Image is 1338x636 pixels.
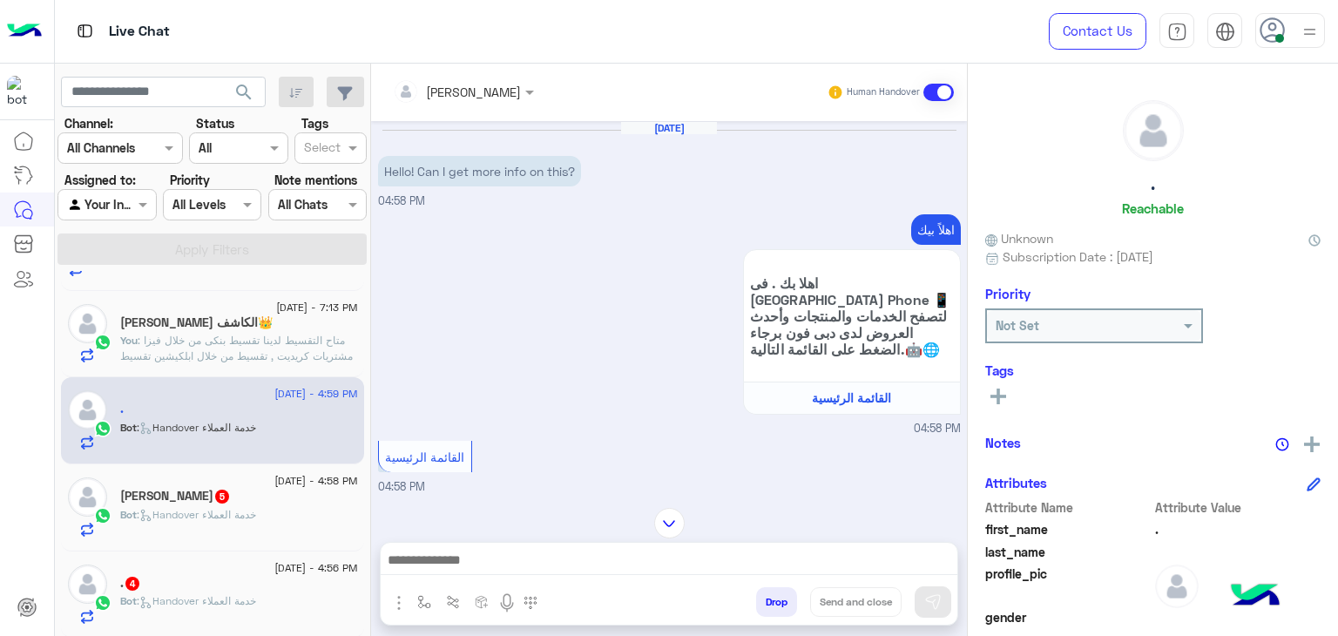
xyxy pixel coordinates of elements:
[924,593,942,611] img: send message
[64,171,136,189] label: Assigned to:
[301,114,328,132] label: Tags
[621,122,717,134] h6: [DATE]
[985,435,1021,450] h6: Notes
[524,596,537,610] img: make a call
[756,587,797,617] button: Drop
[446,595,460,609] img: Trigger scenario
[389,592,409,613] img: send attachment
[120,334,138,347] span: You
[654,508,685,538] img: scroll
[985,498,1152,517] span: Attribute Name
[64,114,113,132] label: Channel:
[68,565,107,604] img: defaultAdmin.png
[1225,566,1286,627] img: hulul-logo.png
[911,214,961,245] p: 15/8/2025, 4:58 PM
[475,595,489,609] img: create order
[276,300,357,315] span: [DATE] - 7:13 PM
[68,304,107,343] img: defaultAdmin.png
[109,20,170,44] p: Live Chat
[985,475,1047,491] h6: Attributes
[137,508,256,521] span: : Handover خدمة العملاء
[1299,21,1321,43] img: profile
[985,362,1321,378] h6: Tags
[468,587,497,616] button: create order
[125,577,139,591] span: 4
[68,390,107,430] img: defaultAdmin.png
[914,421,961,437] span: 04:58 PM
[170,171,210,189] label: Priority
[196,114,234,132] label: Status
[1122,200,1184,216] h6: Reachable
[1155,520,1321,538] span: .
[810,587,902,617] button: Send and close
[74,20,96,42] img: tab
[120,421,137,434] span: Bot
[94,420,111,437] img: WhatsApp
[94,334,111,351] img: WhatsApp
[120,402,124,416] h5: .
[1151,174,1155,194] h5: .
[274,560,357,576] span: [DATE] - 4:56 PM
[378,480,425,493] span: 04:58 PM
[1215,22,1235,42] img: tab
[812,390,891,405] span: القائمة الرئيسية
[137,421,256,434] span: : Handover خدمة العملاء
[7,76,38,107] img: 1403182699927242
[233,82,254,103] span: search
[1275,437,1289,451] img: notes
[1049,13,1146,50] a: Contact Us
[120,315,273,330] h5: احمد بيه الكاشف👑
[378,194,425,207] span: 04:58 PM
[1003,247,1153,266] span: Subscription Date : [DATE]
[301,138,341,160] div: Select
[120,508,137,521] span: Bot
[985,543,1152,561] span: last_name
[985,229,1053,247] span: Unknown
[417,595,431,609] img: select flow
[274,386,357,402] span: [DATE] - 4:59 PM
[1167,22,1187,42] img: tab
[985,608,1152,626] span: gender
[1155,498,1321,517] span: Attribute Value
[410,587,439,616] button: select flow
[120,594,137,607] span: Bot
[385,450,464,464] span: القائمة الرئيسية
[1124,101,1183,160] img: defaultAdmin.png
[120,489,231,504] h5: Aya Salah
[68,477,107,517] img: defaultAdmin.png
[1155,608,1321,626] span: null
[378,156,581,186] p: 15/8/2025, 4:58 PM
[1155,565,1199,608] img: defaultAdmin.png
[94,594,111,612] img: WhatsApp
[274,171,357,189] label: Note mentions
[1304,436,1320,452] img: add
[497,592,517,613] img: send voice note
[1159,13,1194,50] a: tab
[7,13,42,50] img: Logo
[223,77,266,114] button: search
[985,286,1031,301] h6: Priority
[274,473,357,489] span: [DATE] - 4:58 PM
[985,520,1152,538] span: first_name
[439,587,468,616] button: Trigger scenario
[137,594,256,607] span: : Handover خدمة العملاء
[120,576,141,591] h5: .
[215,490,229,504] span: 5
[120,334,353,378] span: متاح التقسيط لدينا تقسيط بنكى من خلال فيزا مشتريات كريديت , تقسيط من خلال ابلكيشين تقسيط انهي متا...
[985,565,1152,605] span: profile_pic
[750,274,954,357] span: اهلا بك . فى [GEOGRAPHIC_DATA] Phone 📱 لتصفح الخدمات والمنتجات وأحدث العروض لدى دبى فون برجاء الض...
[57,233,367,265] button: Apply Filters
[847,85,920,99] small: Human Handover
[94,507,111,524] img: WhatsApp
